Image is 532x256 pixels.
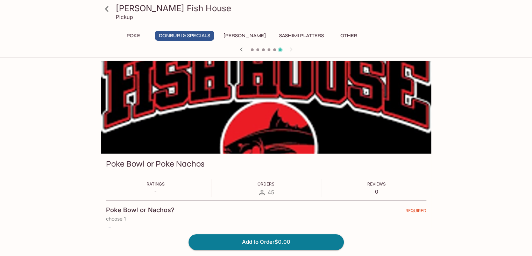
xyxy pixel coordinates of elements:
p: 0 [367,188,386,195]
button: Donburi & Specials [155,31,214,41]
button: [PERSON_NAME] [220,31,270,41]
p: - [147,188,165,195]
span: Orders [257,181,275,187]
span: REQUIRED [405,208,426,216]
button: Add to Order$0.00 [189,234,344,250]
button: Poke [118,31,149,41]
h4: Poke Bowl or Nachos? [106,206,175,214]
p: Pickup [116,14,133,20]
span: 45 [268,189,274,196]
h3: Poke Bowl or Poke Nachos [106,159,205,169]
span: Ratings [147,181,165,187]
span: Reviews [367,181,386,187]
p: choose 1 [106,216,426,222]
button: Sashimi Platters [275,31,328,41]
div: Poke Bowl or Poke Nachos [101,61,431,154]
h3: [PERSON_NAME] Fish House [116,3,428,14]
button: Other [333,31,365,41]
